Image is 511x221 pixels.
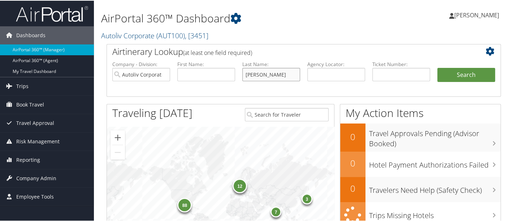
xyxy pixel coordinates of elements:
span: , [ 3451 ] [185,30,208,40]
span: (at least one field required) [183,48,252,56]
h3: Travel Approvals Pending (Advisor Booked) [369,124,501,148]
span: Risk Management [16,132,60,150]
a: Autoliv Corporate [101,30,208,40]
h1: AirPortal 360™ Dashboard [101,10,371,25]
h2: 0 [340,182,365,194]
h2: Airtinerary Lookup [112,45,462,57]
a: 0Hotel Payment Authorizations Failed [340,151,501,176]
span: [PERSON_NAME] [454,10,499,18]
div: 12 [233,178,247,192]
span: Travel Approval [16,113,54,131]
div: 7 [270,206,281,217]
h1: Traveling [DATE] [112,105,192,120]
h1: My Action Items [340,105,501,120]
h2: 0 [340,156,365,169]
span: Reporting [16,150,40,168]
span: Employee Tools [16,187,54,205]
a: 0Travel Approvals Pending (Advisor Booked) [340,123,501,151]
span: ( AUT100 ) [156,30,185,40]
button: Zoom out [111,144,125,159]
h3: Hotel Payment Authorizations Failed [369,156,501,169]
button: Zoom in [111,130,125,144]
a: [PERSON_NAME] [449,4,506,25]
input: Search for Traveler [245,107,329,121]
button: Search [437,67,495,82]
span: Dashboards [16,26,46,44]
label: Ticket Number: [372,60,430,67]
label: Agency Locator: [307,60,365,67]
span: Company Admin [16,169,56,187]
label: First Name: [177,60,235,67]
h2: 0 [340,130,365,142]
div: 3 [302,193,312,204]
a: 0Travelers Need Help (Safety Check) [340,176,501,201]
img: airportal-logo.png [16,5,88,22]
span: Trips [16,77,29,95]
div: 88 [178,197,192,211]
span: Book Travel [16,95,44,113]
h3: Trips Missing Hotels [369,206,501,220]
label: Last Name: [242,60,300,67]
h3: Travelers Need Help (Safety Check) [369,181,501,195]
label: Company - Division: [112,60,170,67]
